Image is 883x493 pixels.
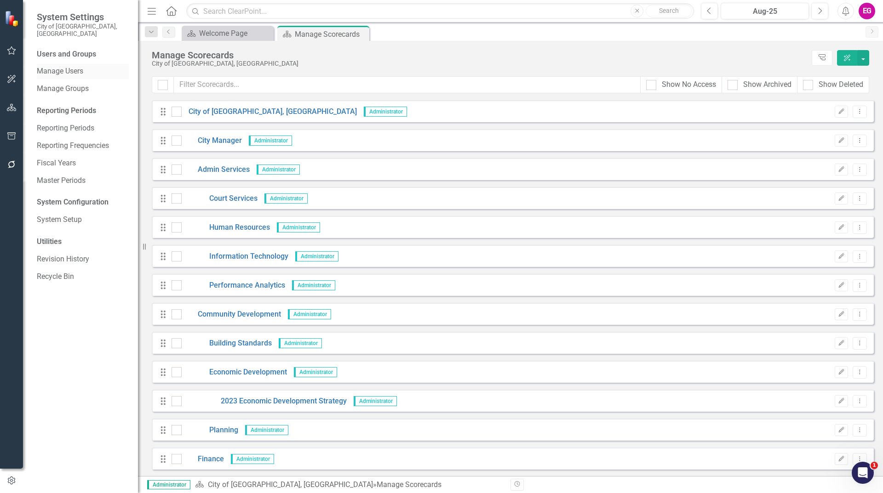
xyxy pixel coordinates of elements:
a: 2023 Economic Development Strategy [182,396,347,407]
span: Administrator [231,454,274,464]
span: Administrator [295,251,338,261]
span: Administrator [264,193,308,204]
div: Show No Access [662,79,716,90]
span: Administrator [249,136,292,146]
span: Administrator [292,280,335,290]
a: Economic Development [182,367,287,378]
div: Manage Scorecards [152,50,807,60]
span: System Settings [37,11,129,23]
a: City of [GEOGRAPHIC_DATA], [GEOGRAPHIC_DATA] [182,107,357,117]
span: 1 [871,462,878,469]
span: Administrator [277,222,320,232]
a: Master Periods [37,176,129,186]
a: Community Development [182,309,281,320]
a: Revision History [37,254,129,265]
input: Filter Scorecards... [173,76,641,93]
a: Admin Services [182,164,250,175]
a: Performance Analytics [182,280,285,291]
span: Administrator [257,164,300,175]
a: Recycle Bin [37,272,129,282]
a: System Setup [37,215,129,225]
a: Fiscal Years [37,158,129,169]
div: Reporting Periods [37,106,129,116]
a: Welcome Page [184,28,271,39]
span: Administrator [245,425,288,435]
div: Utilities [37,237,129,247]
a: Information Technology [182,251,288,262]
div: System Configuration [37,197,129,208]
a: City of [GEOGRAPHIC_DATA], [GEOGRAPHIC_DATA] [208,480,373,489]
a: City Manager [182,136,242,146]
span: Administrator [279,338,322,348]
a: Planning [182,425,238,436]
button: Aug-25 [721,3,809,19]
div: Show Archived [743,79,791,90]
a: Building Standards [182,338,272,349]
div: Aug-25 [724,6,806,17]
a: Human Resources [182,222,270,233]
button: EG [859,3,875,19]
a: Finance [182,454,224,465]
div: City of [GEOGRAPHIC_DATA], [GEOGRAPHIC_DATA] [152,60,807,67]
div: Welcome Page [199,28,271,39]
div: » Manage Scorecards [195,480,504,490]
button: Search [646,5,692,17]
img: ClearPoint Strategy [5,11,21,27]
a: Manage Users [37,66,129,77]
div: Show Deleted [819,79,863,90]
div: Manage Scorecards [295,28,367,40]
span: Administrator [288,309,331,319]
div: Users and Groups [37,49,129,60]
span: Administrator [147,480,190,489]
a: Reporting Frequencies [37,141,129,151]
small: City of [GEOGRAPHIC_DATA], [GEOGRAPHIC_DATA] [37,23,129,38]
span: Search [659,7,679,14]
iframe: Intercom live chat [852,462,874,484]
a: Reporting Periods [37,123,129,134]
a: Manage Groups [37,84,129,94]
span: Administrator [354,396,397,406]
span: Administrator [364,107,407,117]
input: Search ClearPoint... [186,3,694,19]
span: Administrator [294,367,337,377]
a: Court Services [182,193,258,204]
